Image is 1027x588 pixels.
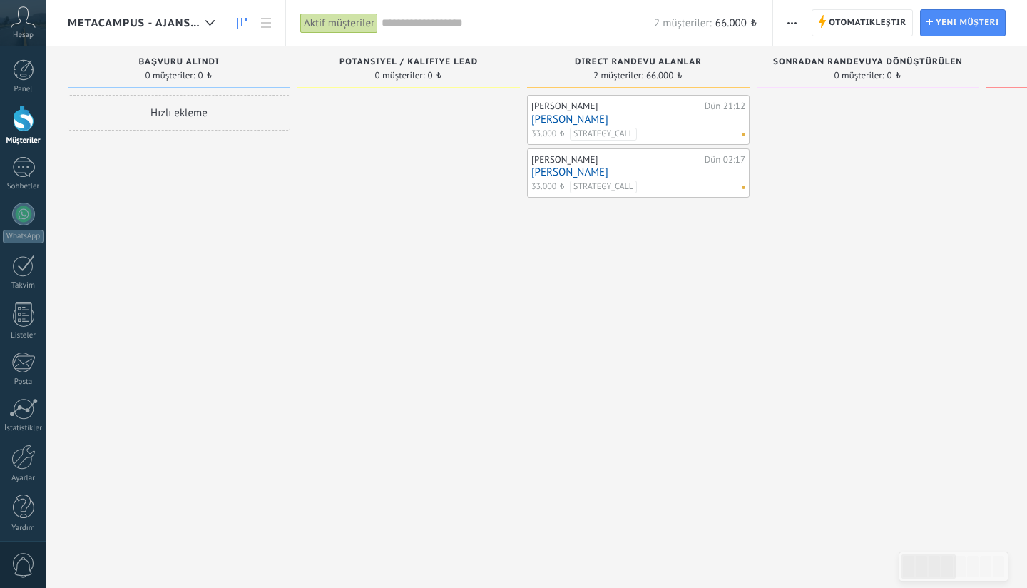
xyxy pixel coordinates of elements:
span: Yapılacak iş atanmamış [742,133,745,136]
span: 66.000 ₺ [646,71,683,80]
a: Otomatikleştir [812,9,913,36]
div: Posta [3,377,44,387]
div: Yardım [3,524,44,533]
div: Potansiyel / Kalifiye Lead [305,57,513,69]
span: Başvuru Alındı [138,57,219,67]
span: 66.000 ₺ [715,16,758,30]
div: [PERSON_NAME] [531,154,701,166]
div: Listeler [3,331,44,340]
span: Metacampus - Ajans.Start [68,16,200,30]
span: 0 müşteriler: [375,71,425,80]
span: 0 müşteriler: [834,71,884,80]
span: STRATEGY_CALL [570,181,637,193]
span: 0 ₺ [198,71,213,80]
span: 33.000 ₺ [531,128,566,141]
span: Potansiyel / Kalifiye Lead [339,57,478,67]
div: Panel [3,85,44,94]
div: Dün 02:17 [705,154,745,166]
span: Hesap [13,31,34,40]
div: WhatsApp [3,230,44,243]
div: Sonradan Randevuya Dönüştürülen [764,57,972,69]
span: 0 ₺ [428,71,443,80]
span: Yeni müşteri [936,10,999,36]
div: Başvuru Alındı [75,57,283,69]
span: STRATEGY_CALL [570,128,637,141]
span: Sonradan Randevuya Dönüştürülen [773,57,963,67]
div: Ayarlar [3,474,44,483]
a: Yeni müşteri [920,9,1006,36]
span: 2 müşteriler: [593,71,643,80]
span: 2 müşteriler: [654,16,712,30]
a: [PERSON_NAME] [531,113,745,126]
span: 0 ₺ [887,71,902,80]
div: Sohbetler [3,182,44,191]
span: 0 müşteriler: [145,71,195,80]
div: Takvim [3,281,44,290]
span: Direct Randevu Alanlar [575,57,702,67]
div: İstatistikler [3,424,44,433]
span: Yapılacak iş atanmamış [742,186,745,189]
span: Otomatikleştir [829,10,906,36]
div: Dün 21:12 [705,101,745,112]
div: Hızlı ekleme [68,95,290,131]
div: [PERSON_NAME] [531,101,701,112]
div: Müşteriler [3,136,44,146]
a: [PERSON_NAME] [531,166,745,178]
div: Direct Randevu Alanlar [534,57,742,69]
div: Aktif müşteriler [300,13,378,34]
span: 33.000 ₺ [531,181,566,193]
